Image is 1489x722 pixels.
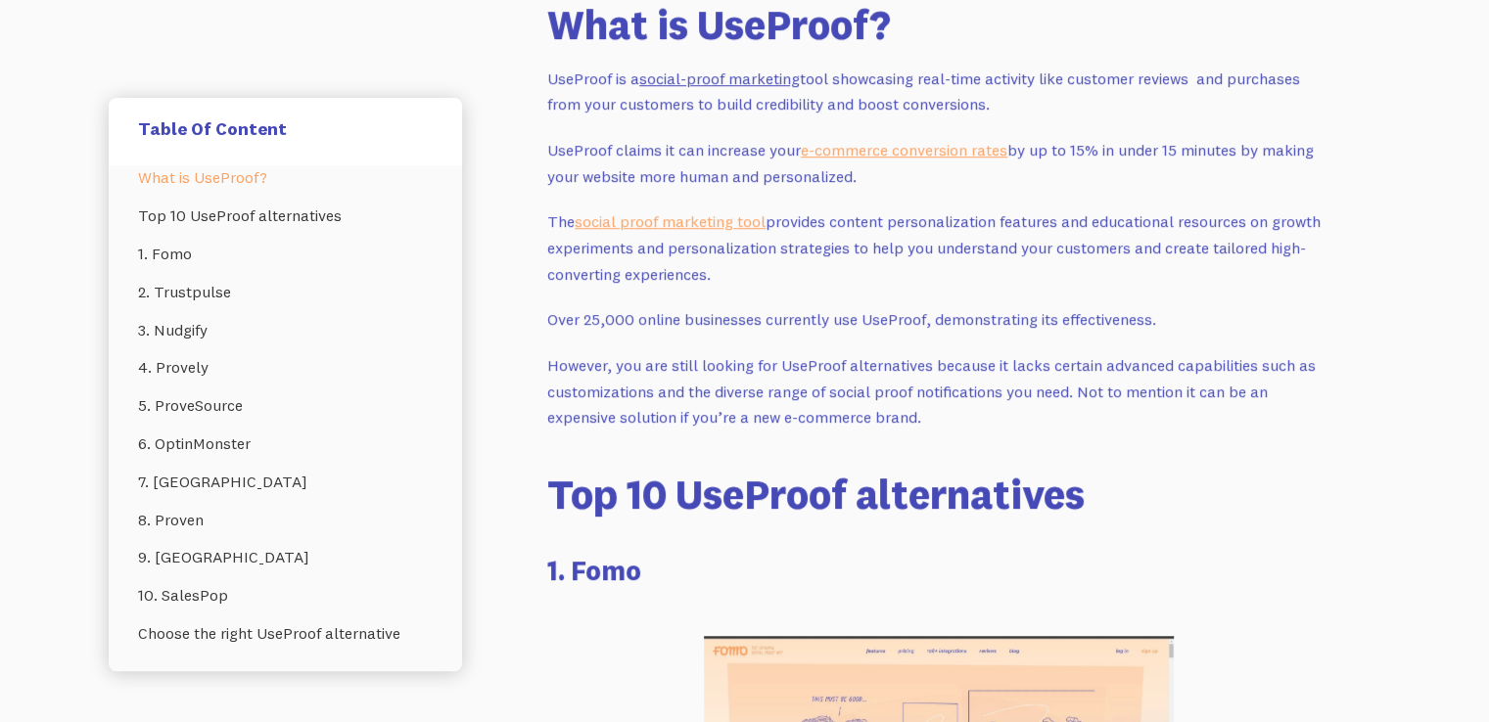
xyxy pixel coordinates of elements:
[547,137,1330,189] p: UseProof claims it can increase your by up to 15% in under 15 minutes by making your website more...
[547,306,1330,333] p: Over 25,000 online businesses currently use UseProof, demonstrating its effectiveness.
[547,66,1330,117] p: UseProof is a tool showcasing real-time activity like customer reviews and purchases from your cu...
[138,425,433,463] a: 6. OptinMonster
[138,348,433,386] a: 4. Provely
[138,386,433,425] a: 5. ProveSource
[547,352,1330,430] p: However, you are still looking for UseProof alternatives because it lacks certain advanced capabi...
[138,576,433,614] a: 10. SalesPop
[138,273,433,311] a: 2. Trustpulse
[138,501,433,539] a: 8. Proven
[138,158,433,197] a: What is UseProof?
[138,311,433,349] a: 3. Nudgify
[547,208,1330,287] p: The provides content personalization features and educational resources on growth experiments and...
[138,463,433,501] a: 7. [GEOGRAPHIC_DATA]
[575,211,766,231] a: social proof marketing tool
[138,538,433,576] a: 9. [GEOGRAPHIC_DATA]
[138,117,433,140] h5: Table Of Content
[138,197,433,235] a: Top 10 UseProof alternatives
[639,68,800,88] a: social-proof marketing
[547,551,1330,589] h3: 1. Fomo
[801,140,1007,159] a: e-commerce conversion rates
[547,470,1330,519] h2: Top 10 UseProof alternatives
[138,235,433,273] a: 1. Fomo
[138,614,433,653] a: Choose the right UseProof alternative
